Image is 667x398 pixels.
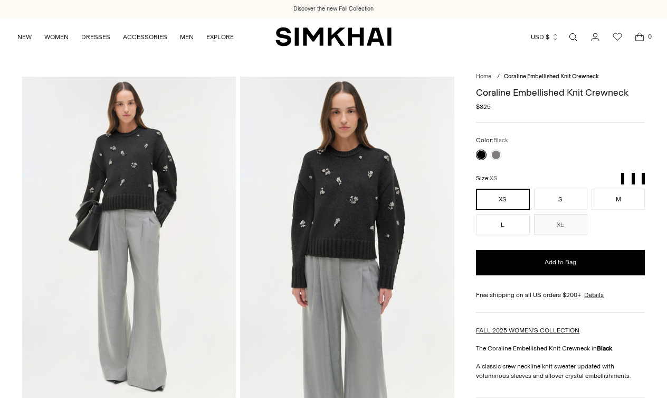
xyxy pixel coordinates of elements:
span: XS [490,175,497,182]
span: Black [493,137,508,144]
button: S [534,189,587,210]
a: Open cart modal [629,26,650,48]
h1: Coraline Embellished Knit Crewneck [476,88,645,97]
button: USD $ [531,25,559,49]
img: Coraline Embellished Knit Crewneck [22,77,236,398]
span: Coraline Embellished Knit Crewneck [504,73,599,80]
button: L [476,214,529,235]
img: Coraline Embellished Knit Crewneck [240,77,454,398]
p: The Coraline Embellished Knit Crewneck in [476,344,645,353]
a: FALL 2025 WOMEN'S COLLECTION [476,327,579,334]
a: ACCESSORIES [123,25,167,49]
a: DRESSES [81,25,110,49]
a: EXPLORE [206,25,234,49]
a: Details [584,290,604,300]
a: WOMEN [44,25,69,49]
span: Add to Bag [545,258,576,267]
a: SIMKHAI [275,26,392,47]
a: Home [476,73,491,80]
div: / [497,72,500,81]
button: Add to Bag [476,250,645,275]
label: Color: [476,135,508,145]
span: $825 [476,102,491,112]
a: NEW [17,25,32,49]
a: Go to the account page [585,26,606,48]
strong: Black [597,345,612,352]
a: Open search modal [563,26,584,48]
div: Free shipping on all US orders $200+ [476,290,645,300]
button: XS [476,189,529,210]
button: XL [534,214,587,235]
button: M [592,189,645,210]
p: A classic crew neckline knit sweater updated with voluminous sleeves and allover crystal embellis... [476,362,645,381]
span: 0 [645,32,654,41]
nav: breadcrumbs [476,72,645,81]
a: MEN [180,25,194,49]
label: Size: [476,173,497,183]
a: Discover the new Fall Collection [293,5,374,13]
a: Wishlist [607,26,628,48]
